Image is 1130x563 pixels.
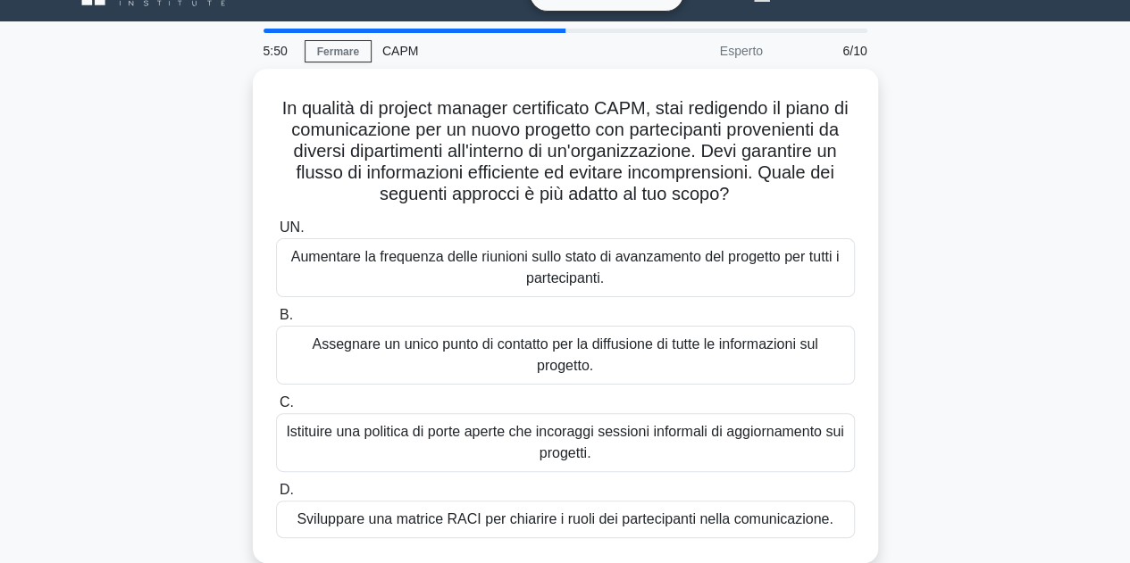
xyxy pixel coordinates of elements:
[720,44,763,58] font: Esperto
[264,44,288,58] font: 5:50
[842,44,866,58] font: 6/10
[291,249,840,286] font: Aumentare la frequenza delle riunioni sullo stato di avanzamento del progetto per tutti i parteci...
[280,394,294,410] font: C.
[286,424,843,460] font: Istituire una politica di porte aperte che incoraggi sessioni informali di aggiornamento sui prog...
[317,46,359,58] font: Fermare
[280,482,294,497] font: D.
[297,511,833,526] font: Sviluppare una matrice RACI per chiarire i ruoli dei partecipanti nella comunicazione.
[305,40,372,62] a: Fermare
[280,219,305,235] font: UN.
[280,307,293,322] font: B.
[382,44,418,58] font: CAPM
[282,98,849,203] font: In qualità di project manager certificato CAPM, stai redigendo il piano di comunicazione per un n...
[312,336,817,373] font: Assegnare un unico punto di contatto per la diffusione di tutte le informazioni sul progetto.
